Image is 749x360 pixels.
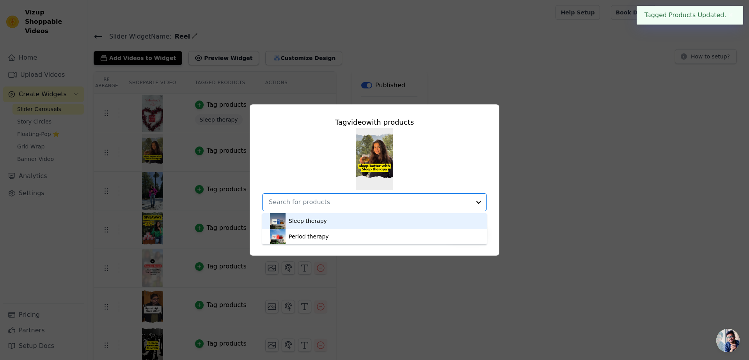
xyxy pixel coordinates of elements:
[270,229,286,244] img: product thumbnail
[269,198,471,207] input: Search for products
[289,233,329,240] div: Period therapy
[716,329,740,352] a: Open chat
[289,217,327,225] div: Sleep therapy
[262,117,487,128] div: Tag video with products
[726,11,735,20] button: Close
[356,128,393,190] img: reel-preview-thealpineapothecary.myshopify.com-3577218586370332121_66343527402.jpeg
[270,213,286,229] img: product thumbnail
[637,6,743,25] div: Tagged Products Updated.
